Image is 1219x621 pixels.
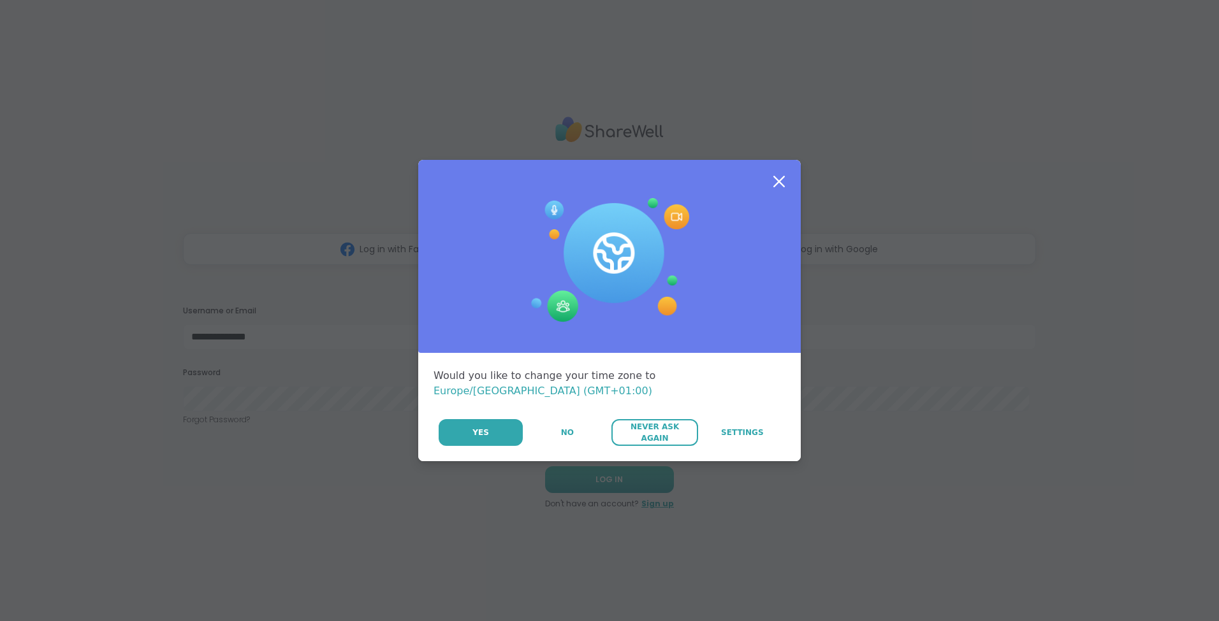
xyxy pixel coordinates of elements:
[439,419,523,446] button: Yes
[721,427,764,438] span: Settings
[434,385,652,397] span: Europe/[GEOGRAPHIC_DATA] (GMT+01:00)
[618,421,691,444] span: Never Ask Again
[561,427,574,438] span: No
[472,427,489,438] span: Yes
[434,368,785,399] div: Would you like to change your time zone to
[699,419,785,446] a: Settings
[611,419,697,446] button: Never Ask Again
[530,198,689,323] img: Session Experience
[524,419,610,446] button: No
